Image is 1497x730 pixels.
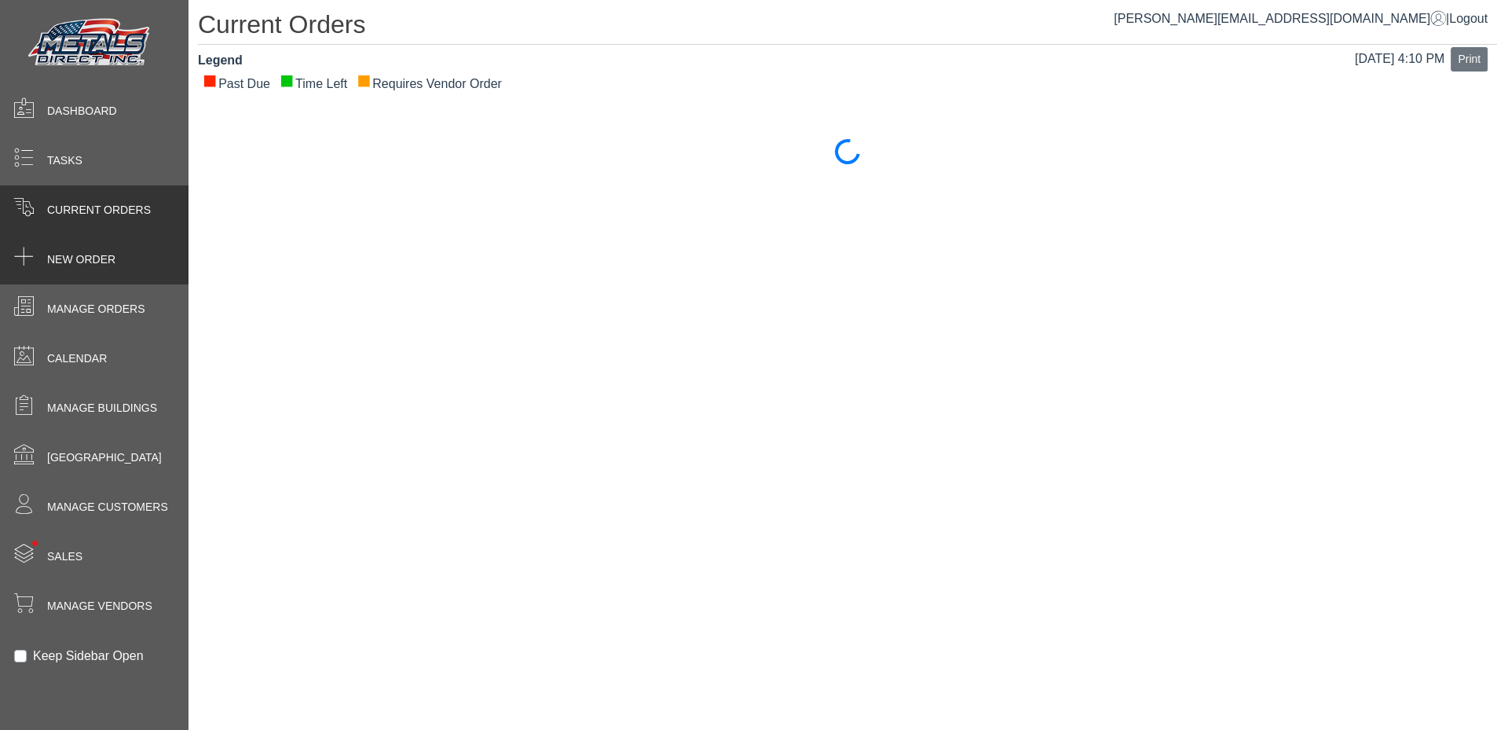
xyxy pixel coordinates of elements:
span: New Order [47,251,115,268]
div: | [1114,9,1488,28]
a: [PERSON_NAME][EMAIL_ADDRESS][DOMAIN_NAME] [1114,12,1446,25]
span: [GEOGRAPHIC_DATA] [47,449,162,466]
span: Manage Vendors [47,598,152,614]
span: Sales [47,548,82,565]
span: • [15,518,55,569]
h1: Current Orders [198,9,1497,45]
strong: Legend [198,53,243,67]
div: Requires Vendor Order [357,75,502,94]
div: Time Left [280,75,347,94]
span: [DATE] 4:10 PM [1355,52,1444,65]
span: Logout [1449,12,1488,25]
span: Current Orders [47,202,151,218]
label: Keep Sidebar Open [33,647,144,666]
button: Print [1451,47,1488,72]
span: Dashboard [47,103,117,119]
div: Past Due [203,75,270,94]
span: Manage Customers [47,499,168,515]
div: ■ [357,75,371,86]
div: ■ [280,75,294,86]
span: Manage Buildings [47,400,157,416]
span: Tasks [47,152,82,169]
span: Calendar [47,350,107,367]
img: Metals Direct Inc Logo [24,14,157,72]
span: Manage Orders [47,301,145,317]
div: ■ [203,75,217,86]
